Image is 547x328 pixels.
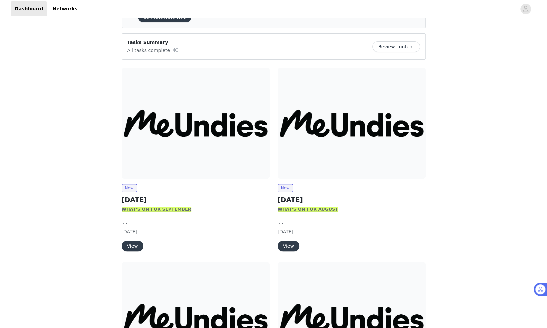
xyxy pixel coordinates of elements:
div: avatar [522,4,529,14]
img: MeUndies [278,68,426,179]
h2: [DATE] [278,195,426,205]
a: View [122,244,143,249]
strong: W [278,207,282,212]
a: Dashboard [11,1,47,16]
span: [DATE] [278,229,293,234]
strong: HAT'S ON FOR SEPTEMBER [126,207,191,212]
span: New [122,184,137,192]
h2: [DATE] [122,195,270,205]
p: Tasks Summary [127,39,179,46]
span: [DATE] [122,229,137,234]
a: View [278,244,299,249]
p: All tasks complete! [127,46,179,54]
button: Review content [372,41,420,52]
img: MeUndies [122,68,270,179]
strong: W [122,207,126,212]
a: Networks [48,1,81,16]
button: View [122,241,143,251]
span: New [278,184,293,192]
strong: HAT'S ON FOR AUGUST [282,207,338,212]
button: View [278,241,299,251]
